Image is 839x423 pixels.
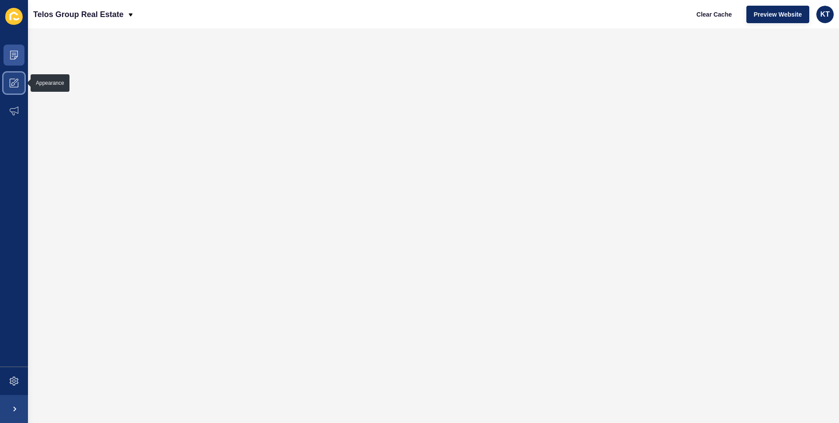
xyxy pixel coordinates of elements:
p: Telos Group Real Estate [33,3,124,25]
button: Clear Cache [689,6,739,23]
span: Clear Cache [697,10,732,19]
span: KT [820,10,829,19]
div: Appearance [36,80,64,87]
button: Preview Website [746,6,809,23]
span: Preview Website [754,10,802,19]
